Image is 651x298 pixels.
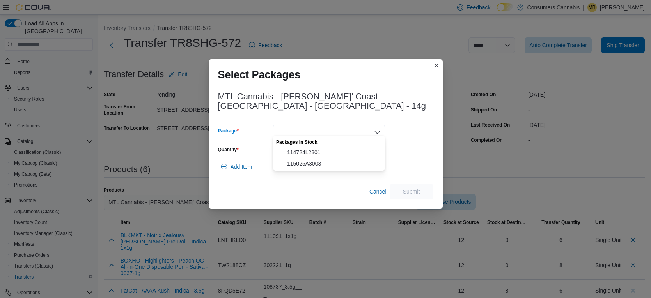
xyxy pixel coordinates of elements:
button: Submit [390,184,433,199]
span: Add Item [231,163,252,171]
div: Packages In Stock [273,136,385,147]
button: Cancel [366,184,390,199]
div: Choose from the following options [273,136,385,169]
button: 114724L2301 [273,147,385,158]
button: 115025A3003 [273,158,385,169]
label: Package [218,128,239,134]
button: Closes this modal window [432,61,441,70]
h3: MTL Cannabis - [PERSON_NAME]' Coast [GEOGRAPHIC_DATA] - [GEOGRAPHIC_DATA] - 14g [218,92,433,111]
button: Close list of options [374,129,380,136]
h1: Select Packages [218,69,301,81]
span: Cancel [369,188,387,196]
label: Quantity [218,146,239,153]
span: Submit [403,188,420,196]
span: 115025A3003 [287,160,380,168]
span: 114724L2301 [287,148,380,156]
button: Add Item [218,159,255,175]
